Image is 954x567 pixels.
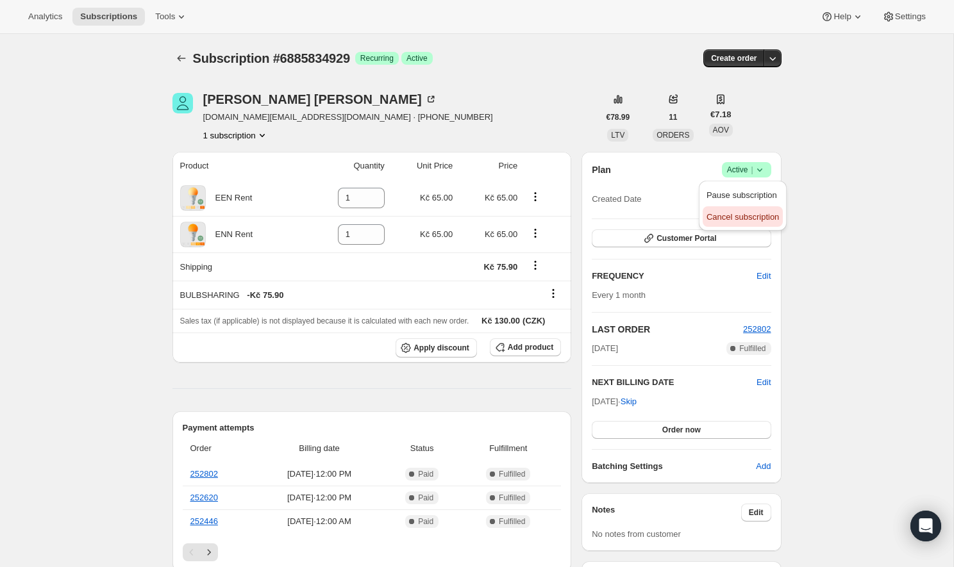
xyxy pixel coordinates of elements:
[193,51,350,65] span: Subscription #6885834929
[172,93,193,113] span: Martina Hercíková
[147,8,196,26] button: Tools
[258,515,381,528] span: [DATE] · 12:00 AM
[874,8,933,26] button: Settings
[703,49,764,67] button: Create order
[418,493,433,503] span: Paid
[406,53,428,63] span: Active
[396,338,477,357] button: Apply discount
[485,193,517,202] span: Kč 65.00
[490,338,561,356] button: Add product
[183,434,255,463] th: Order
[418,469,433,479] span: Paid
[657,131,689,140] span: ORDERS
[190,516,218,526] a: 252446
[80,12,137,22] span: Subscriptions
[463,442,553,455] span: Fulfillment
[258,468,381,481] span: [DATE] · 12:00 PM
[757,270,771,283] span: Edit
[481,316,520,325] span: Kč 130.00
[662,425,701,435] span: Order now
[713,126,729,135] span: AOV
[172,252,304,281] th: Shipping
[613,391,644,412] button: Skip
[833,12,851,22] span: Help
[206,228,253,241] div: ENN Rent
[203,93,437,106] div: [PERSON_NAME] [PERSON_NAME]
[414,343,469,353] span: Apply discount
[520,315,545,327] span: (CZK)
[303,152,388,180] th: Quantity
[456,152,521,180] th: Price
[206,192,253,204] div: EEN Rent
[599,108,638,126] button: €78.99
[895,12,926,22] span: Settings
[749,266,778,286] button: Edit
[508,342,553,352] span: Add product
[751,165,753,175] span: |
[592,397,637,406] span: [DATE] ·
[910,511,941,541] div: Open Intercom Messenger
[483,262,517,272] span: Kč 75.90
[247,289,283,302] span: - Kč 75.90
[813,8,871,26] button: Help
[592,342,618,355] span: [DATE]
[592,163,611,176] h2: Plan
[703,185,783,205] button: Pause subscription
[707,190,777,200] span: Pause subscription
[748,456,778,477] button: Add
[707,212,779,222] span: Cancel subscription
[525,226,546,240] button: Product actions
[190,469,218,479] a: 252802
[499,516,525,527] span: Fulfilled
[592,421,771,439] button: Order now
[258,491,381,504] span: [DATE] · 12:00 PM
[21,8,70,26] button: Analytics
[360,53,394,63] span: Recurring
[592,290,646,300] span: Every 1 month
[757,376,771,389] button: Edit
[258,442,381,455] span: Billing date
[592,376,757,389] h2: NEXT BILLING DATE
[756,460,771,473] span: Add
[749,507,764,518] span: Edit
[180,222,206,247] img: product img
[418,516,433,527] span: Paid
[28,12,62,22] span: Analytics
[485,229,517,239] span: Kč 65.00
[420,193,453,202] span: Kč 65.00
[183,543,562,561] nav: Pagination
[607,112,630,122] span: €78.99
[172,49,190,67] button: Subscriptions
[592,504,741,522] h3: Notes
[743,323,771,336] button: 252802
[743,324,771,334] a: 252802
[621,395,637,408] span: Skip
[389,442,455,455] span: Status
[499,493,525,503] span: Fulfilled
[661,108,685,126] button: 11
[200,543,218,561] button: Next
[727,163,766,176] span: Active
[657,233,716,243] span: Customer Portal
[710,108,732,121] span: €7.18
[389,152,456,180] th: Unit Price
[499,469,525,479] span: Fulfilled
[155,12,175,22] span: Tools
[592,270,757,283] h2: FREQUENCY
[592,229,771,247] button: Customer Portal
[180,316,469,325] span: Sales tax (if applicable) is not displayed because it is calculated with each new order.
[592,460,756,473] h6: Batching Settings
[172,152,304,180] th: Product
[592,323,743,336] h2: LAST ORDER
[711,53,757,63] span: Create order
[420,229,453,239] span: Kč 65.00
[592,193,641,206] span: Created Date
[703,206,783,227] button: Cancel subscription
[203,129,269,142] button: Product actions
[739,343,766,354] span: Fulfilled
[611,131,624,140] span: LTV
[669,112,677,122] span: 11
[183,422,562,434] h2: Payment attempts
